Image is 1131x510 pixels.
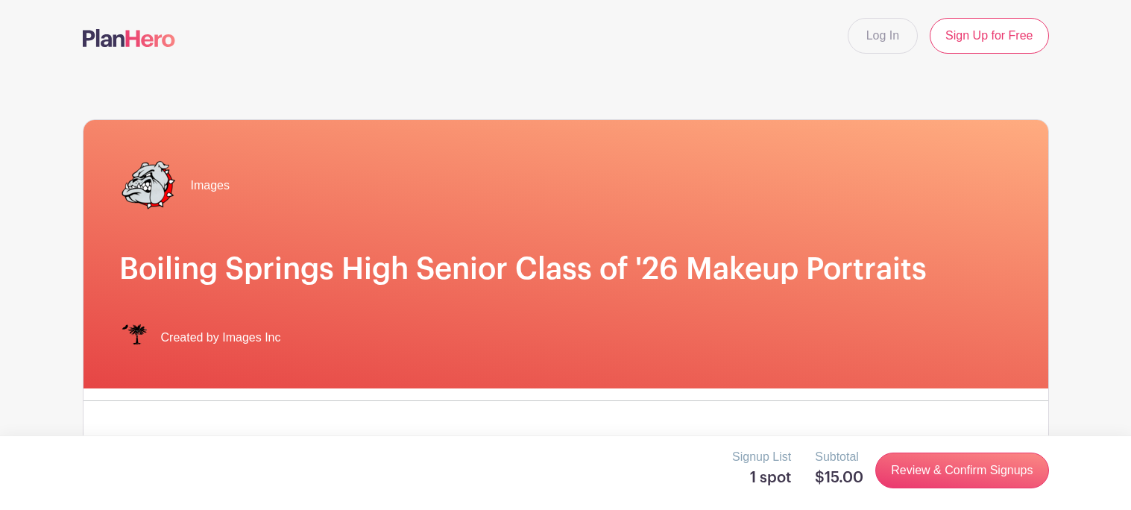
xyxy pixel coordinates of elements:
[930,18,1048,54] a: Sign Up for Free
[848,18,918,54] a: Log In
[732,448,791,466] p: Signup List
[732,469,791,487] h5: 1 spot
[191,177,230,195] span: Images
[83,29,175,47] img: logo-507f7623f17ff9eddc593b1ce0a138ce2505c220e1c5a4e2b4648c50719b7d32.svg
[119,251,1012,287] h1: Boiling Springs High Senior Class of '26 Makeup Portraits
[119,156,179,215] img: bshs%20transp..png
[815,469,863,487] h5: $15.00
[815,448,863,466] p: Subtotal
[119,323,149,353] img: IMAGES%20logo%20transparenT%20PNG%20s.png
[875,453,1048,488] a: Review & Confirm Signups
[161,329,281,347] span: Created by Images Inc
